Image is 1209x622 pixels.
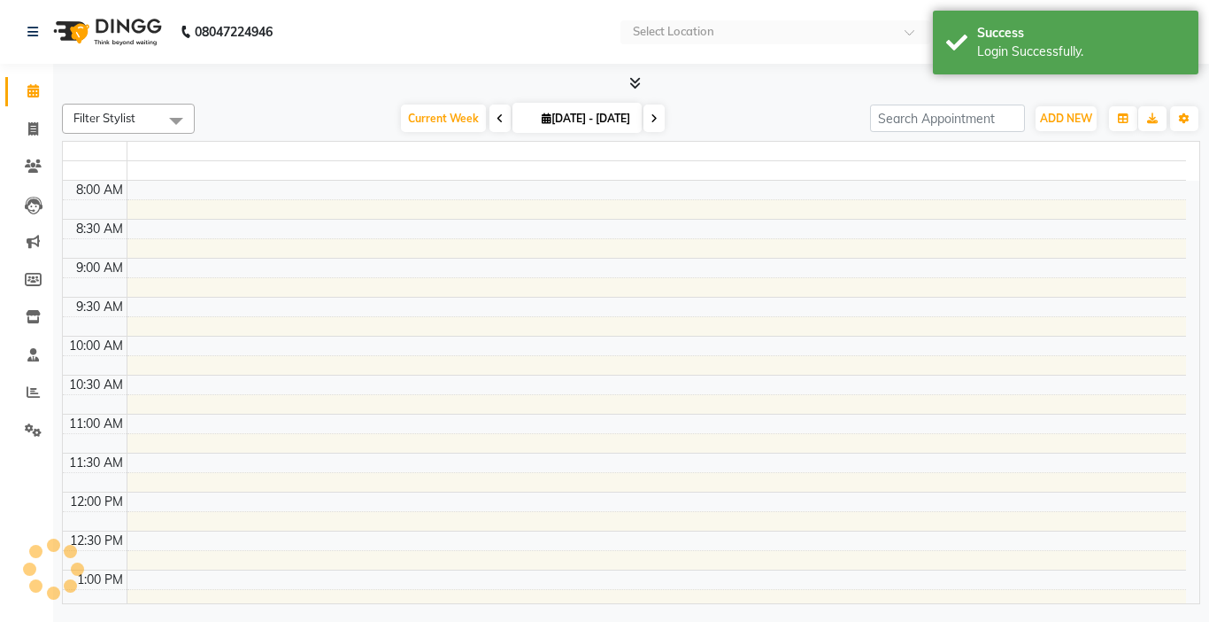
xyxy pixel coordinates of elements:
b: 08047224946 [195,7,273,57]
div: 8:00 AM [73,181,127,199]
div: Success [977,24,1185,43]
img: logo [45,7,166,57]
div: 12:30 PM [66,532,127,550]
div: 10:00 AM [65,337,127,355]
div: 8:30 AM [73,220,127,238]
div: 11:30 AM [65,454,127,472]
div: 1:00 PM [73,571,127,589]
div: 12:00 PM [66,493,127,511]
button: ADD NEW [1036,106,1097,131]
span: [DATE] - [DATE] [537,112,635,125]
div: 9:30 AM [73,298,127,316]
div: 10:30 AM [65,376,127,394]
div: 9:00 AM [73,259,127,277]
input: Search Appointment [870,105,1025,132]
span: Current Week [401,105,486,132]
span: ADD NEW [1040,112,1092,125]
div: 11:00 AM [65,415,127,433]
span: Filter Stylist [73,111,135,125]
div: Login Successfully. [977,43,1185,61]
div: Select Location [633,23,714,41]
